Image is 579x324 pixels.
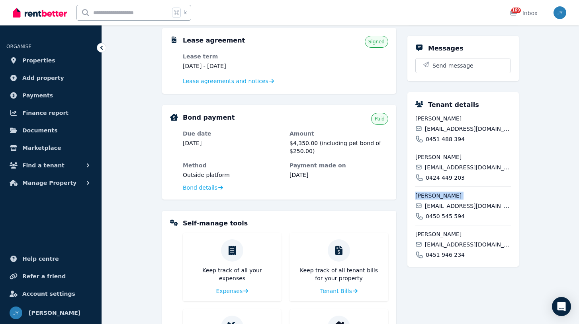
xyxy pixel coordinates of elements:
[289,130,388,138] dt: Amount
[22,91,53,100] span: Payments
[415,114,511,122] span: [PERSON_NAME]
[6,157,95,173] button: Find a tenant
[183,113,235,122] h5: Bond payment
[415,153,511,161] span: [PERSON_NAME]
[22,56,55,65] span: Properties
[183,62,282,70] dd: [DATE] - [DATE]
[22,143,61,153] span: Marketplace
[183,161,282,169] dt: Method
[432,62,473,70] span: Send message
[183,36,245,45] h5: Lease agreement
[320,287,352,295] span: Tenant Bills
[6,268,95,284] a: Refer a friend
[368,39,385,45] span: Signed
[6,52,95,68] a: Properties
[425,163,511,171] span: [EMAIL_ADDRESS][DOMAIN_NAME]
[289,161,388,169] dt: Payment made on
[416,58,511,73] button: Send message
[6,87,95,103] a: Payments
[183,219,248,228] h5: Self-manage tools
[6,44,31,49] span: ORGANISE
[289,171,388,179] dd: [DATE]
[6,175,95,191] button: Manage Property
[428,100,479,110] h5: Tenant details
[296,266,382,282] p: Keep track of all tenant bills for your property
[22,126,58,135] span: Documents
[6,70,95,86] a: Add property
[6,286,95,302] a: Account settings
[183,52,282,60] dt: Lease term
[183,77,268,85] span: Lease agreements and notices
[22,254,59,264] span: Help centre
[425,125,511,133] span: [EMAIL_ADDRESS][DOMAIN_NAME]
[183,139,282,147] dd: [DATE]
[425,241,511,248] span: [EMAIL_ADDRESS][DOMAIN_NAME]
[320,287,358,295] a: Tenant Bills
[6,122,95,138] a: Documents
[216,287,243,295] span: Expenses
[183,130,282,138] dt: Due date
[6,140,95,156] a: Marketplace
[415,230,511,238] span: [PERSON_NAME]
[22,289,75,299] span: Account settings
[511,8,521,13] span: 169
[22,178,76,188] span: Manage Property
[552,297,571,316] div: Open Intercom Messenger
[510,9,538,17] div: Inbox
[216,287,248,295] a: Expenses
[426,135,465,143] span: 0451 488 394
[183,184,223,192] a: Bond details
[375,116,385,122] span: Paid
[183,171,282,179] dd: Outside platform
[183,77,274,85] a: Lease agreements and notices
[22,73,64,83] span: Add property
[13,7,67,19] img: RentBetter
[184,10,187,16] span: k
[183,184,217,192] span: Bond details
[426,174,465,182] span: 0424 449 203
[428,44,463,53] h5: Messages
[6,251,95,267] a: Help centre
[29,308,80,318] span: [PERSON_NAME]
[170,114,178,121] img: Bond Details
[22,161,65,170] span: Find a tenant
[425,202,511,210] span: [EMAIL_ADDRESS][DOMAIN_NAME]
[22,108,68,118] span: Finance report
[426,212,465,220] span: 0450 545 594
[289,139,388,155] dd: $4,350.00 (including pet bond of $250.00)
[189,266,275,282] p: Keep track of all your expenses
[22,272,66,281] span: Refer a friend
[415,192,511,200] span: [PERSON_NAME]
[554,6,566,19] img: Jeremy Yang
[426,251,465,259] span: 0451 946 234
[10,307,22,319] img: Jeremy Yang
[6,105,95,121] a: Finance report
